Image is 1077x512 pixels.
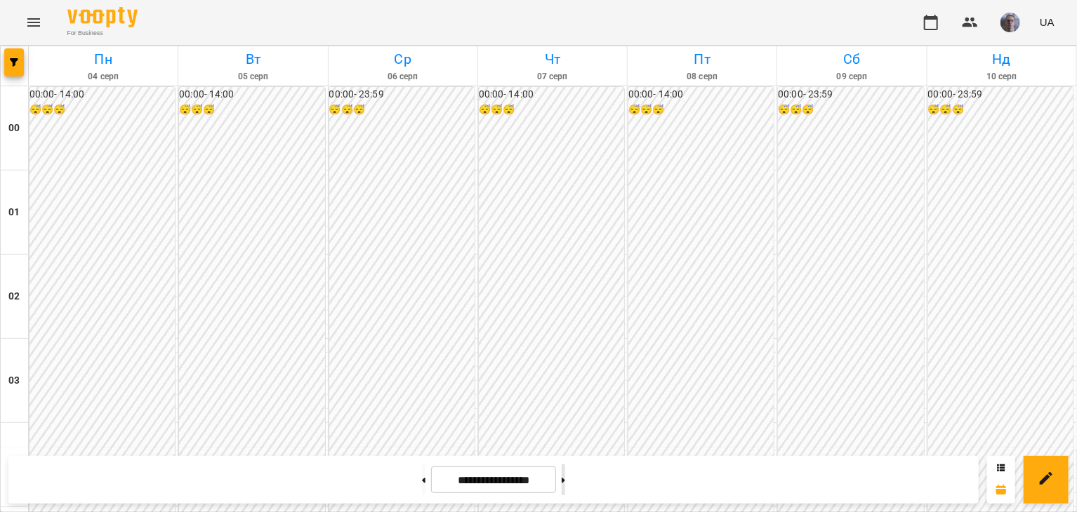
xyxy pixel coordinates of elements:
[778,87,923,102] h6: 00:00 - 23:59
[8,121,20,136] h6: 00
[331,48,475,70] h6: Ср
[778,102,923,118] h6: 😴😴😴
[1034,9,1060,35] button: UA
[29,87,175,102] h6: 00:00 - 14:00
[928,102,1073,118] h6: 😴😴😴
[29,102,175,118] h6: 😴😴😴
[479,102,624,118] h6: 😴😴😴
[8,373,20,389] h6: 03
[179,87,324,102] h6: 00:00 - 14:00
[329,87,475,102] h6: 00:00 - 23:59
[930,70,1074,83] h6: 10 серп
[329,102,475,118] h6: 😴😴😴
[180,48,325,70] h6: Вт
[8,205,20,220] h6: 01
[31,70,176,83] h6: 04 серп
[628,102,774,118] h6: 😴😴😴
[67,7,138,27] img: Voopty Logo
[930,48,1074,70] h6: Нд
[17,6,51,39] button: Menu
[1040,15,1055,29] span: UA
[779,48,924,70] h6: Сб
[628,87,774,102] h6: 00:00 - 14:00
[630,48,774,70] h6: Пт
[180,70,325,83] h6: 05 серп
[480,70,625,83] h6: 07 серп
[31,48,176,70] h6: Пн
[479,87,624,102] h6: 00:00 - 14:00
[8,289,20,304] h6: 02
[630,70,774,83] h6: 08 серп
[179,102,324,118] h6: 😴😴😴
[928,87,1073,102] h6: 00:00 - 23:59
[480,48,625,70] h6: Чт
[1000,13,1020,32] img: 19d94804d5291231ef386f403e68605f.jpg
[331,70,475,83] h6: 06 серп
[779,70,924,83] h6: 09 серп
[67,29,138,38] span: For Business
